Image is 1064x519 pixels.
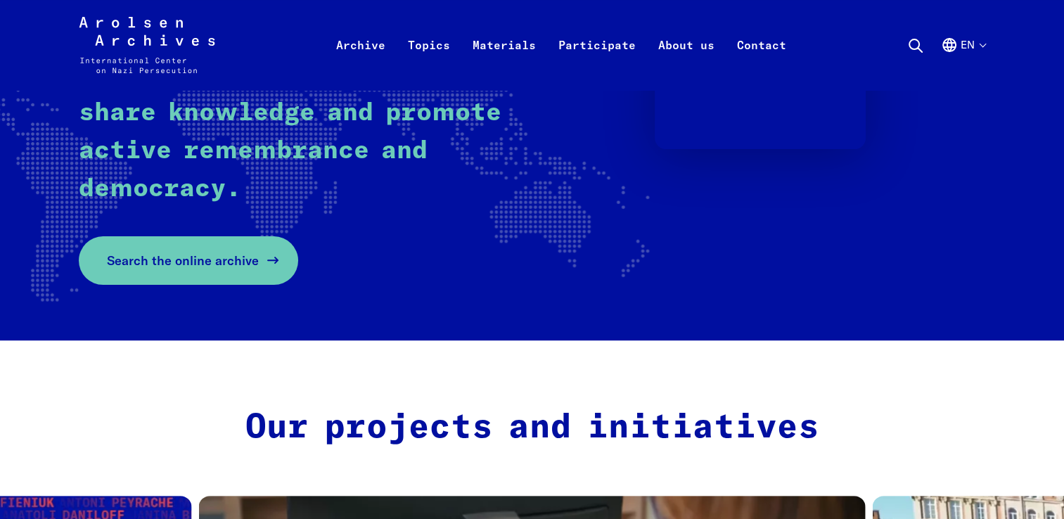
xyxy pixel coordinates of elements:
[397,34,461,90] a: Topics
[461,34,547,90] a: Materials
[325,17,797,73] nav: Primary
[941,37,985,87] button: English, language selection
[726,34,797,90] a: Contact
[547,34,647,90] a: Participate
[79,236,298,285] a: Search the online archive
[107,251,259,270] span: Search the online archive
[647,34,726,90] a: About us
[325,34,397,90] a: Archive
[235,408,830,449] h2: Our projects and initiatives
